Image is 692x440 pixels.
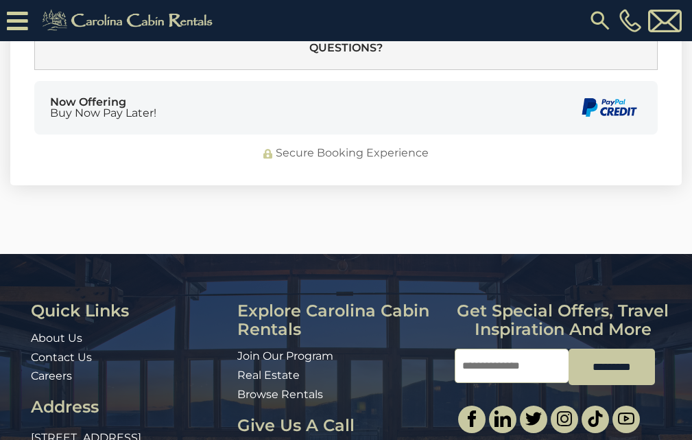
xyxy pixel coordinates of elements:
button: Questions? [34,25,658,70]
div: Now Offering [50,97,156,119]
a: Contact Us [31,351,92,364]
img: instagram-single.svg [556,410,573,427]
h3: Quick Links [31,302,227,320]
img: tiktok.svg [587,410,604,427]
img: facebook-single.svg [464,410,480,427]
a: About Us [31,332,82,345]
a: Join Our Program [237,349,333,362]
img: Khaki-logo.png [35,7,224,34]
a: Real Estate [237,369,300,382]
h3: Give Us A Call [237,417,444,435]
img: search-regular.svg [588,8,612,33]
img: linkedin-single.svg [494,410,511,427]
h3: Address [31,398,227,416]
a: [PHONE_NUMBER] [616,9,645,32]
div: Secure Booking Experience [34,146,658,161]
a: Browse Rentals [237,388,323,401]
span: Buy Now Pay Later! [50,108,156,119]
img: twitter-single.svg [525,410,542,427]
h3: Get special offers, travel inspiration and more [455,302,671,338]
img: youtube-light.svg [618,410,634,427]
a: Careers [31,369,72,382]
h3: Explore Carolina Cabin Rentals [237,302,444,338]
